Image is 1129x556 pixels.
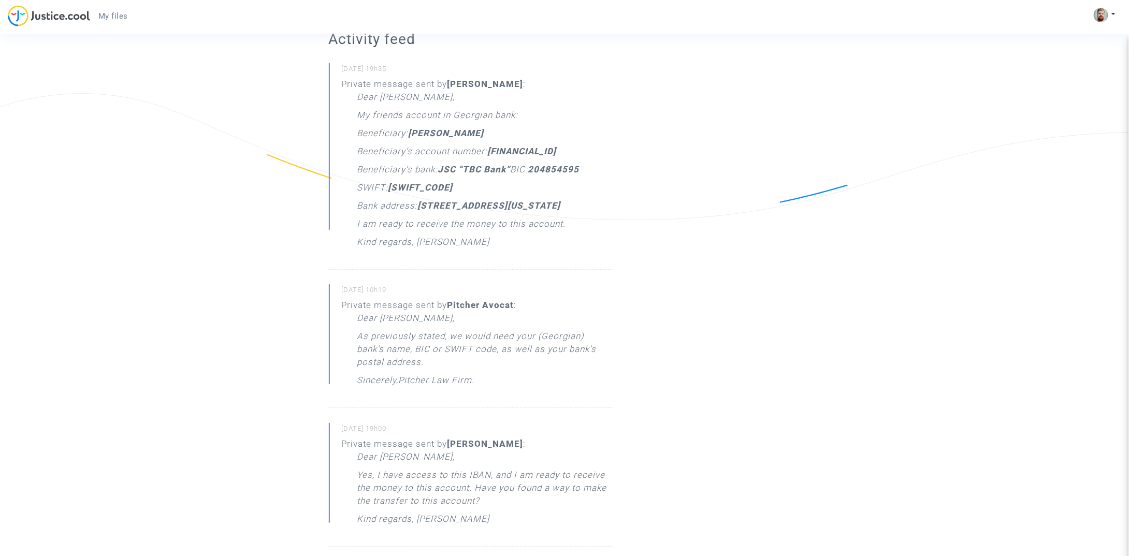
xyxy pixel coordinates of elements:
[357,312,455,330] p: Dear [PERSON_NAME],
[447,300,514,310] b: Pitcher Avocat
[357,374,399,392] p: Sincerely,
[447,438,524,449] b: [PERSON_NAME]
[342,64,612,78] small: [DATE] 19h35
[409,128,484,138] strong: [PERSON_NAME]
[357,199,561,217] p: Bank address:
[98,11,128,21] span: My files
[357,217,566,236] p: I am ready to receive the money to this account.
[357,145,557,163] p: Beneficiary’s account number:
[342,424,612,437] small: [DATE] 19h00
[357,109,518,127] p: My friends account in Georgian bank:
[357,163,511,181] p: Beneficiary’s bank:
[357,513,490,531] p: Kind regards, [PERSON_NAME]
[357,469,612,513] p: Yes, I have access to this IBAN, and I am ready to receive the money to this account. Have you fo...
[438,164,511,174] strong: JSC “TBC Bank”
[357,450,455,469] p: Dear [PERSON_NAME],
[342,437,612,531] div: Private message sent by :
[342,78,612,254] div: Private message sent by :
[399,374,475,392] p: Pitcher Law Firm.
[511,163,580,181] p: BIC:
[418,200,561,211] strong: [STREET_ADDRESS][US_STATE]
[357,127,484,145] p: Beneficiary:
[488,146,557,156] strong: [FINANCIAL_ID]
[357,330,612,374] p: As previously stated, we would need your (Georgian) bank's name, BIC or SWIFT code, as well as yo...
[357,181,453,199] p: SWIFT:
[1094,8,1108,22] img: AAcHTtdRut9Q_F0Cbzhc1N5NkuGFyLGOdv6JVpELqudB57o=s96-c
[342,285,612,299] small: [DATE] 10h19
[447,79,524,89] b: [PERSON_NAME]
[342,299,612,392] div: Private message sent by :
[8,5,90,26] img: jc-logo.svg
[357,91,455,109] p: Dear [PERSON_NAME],
[329,30,612,48] h2: Activity feed
[528,164,580,174] strong: 204854595
[90,8,136,24] a: My files
[357,236,490,254] p: Kind regards, [PERSON_NAME]
[388,182,453,193] strong: [SWIFT_CODE]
